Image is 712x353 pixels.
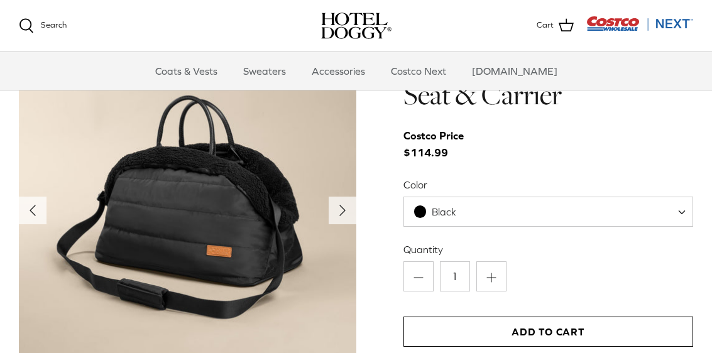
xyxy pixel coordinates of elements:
[586,24,693,33] a: Visit Costco Next
[144,52,229,90] a: Coats & Vests
[403,178,693,192] label: Color
[232,52,297,90] a: Sweaters
[321,13,392,39] a: hoteldoggy.com hoteldoggycom
[321,13,392,39] img: hoteldoggycom
[403,197,693,227] span: Black
[403,42,693,113] h1: Hotel Doggy Deluxe Car Seat & Carrier
[41,20,67,30] span: Search
[537,19,554,32] span: Cart
[403,128,476,161] span: $114.99
[403,242,693,256] label: Quantity
[461,52,569,90] a: [DOMAIN_NAME]
[440,261,470,291] input: Quantity
[19,197,47,224] button: Previous
[403,128,464,144] div: Costco Price
[329,197,356,224] button: Next
[19,18,67,33] a: Search
[300,52,376,90] a: Accessories
[537,18,574,34] a: Cart
[432,206,456,217] span: Black
[586,16,693,31] img: Costco Next
[380,52,457,90] a: Costco Next
[404,205,482,219] span: Black
[403,317,693,347] button: Add to Cart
